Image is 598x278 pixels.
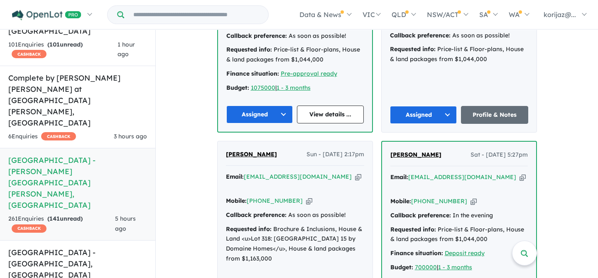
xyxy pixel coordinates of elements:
[390,44,528,64] div: Price-list & Floor-plans, House & land packages from $1,044,000
[520,173,526,182] button: Copy
[408,173,516,181] a: [EMAIL_ADDRESS][DOMAIN_NAME]
[115,215,136,232] span: 5 hours ago
[226,83,364,93] div: |
[47,41,83,48] strong: ( unread)
[12,224,47,233] span: CASHBACK
[445,249,485,257] a: Deposit ready
[226,150,277,158] span: [PERSON_NAME]
[544,10,576,19] span: korijaz@...
[226,150,277,160] a: [PERSON_NAME]
[8,72,147,128] h5: Complete by [PERSON_NAME] [PERSON_NAME] at [GEOGRAPHIC_DATA][PERSON_NAME] , [GEOGRAPHIC_DATA]
[390,106,457,124] button: Assigned
[226,70,279,77] strong: Finance situation:
[411,197,467,205] a: [PHONE_NUMBER]
[461,106,528,124] a: Profile & Notes
[226,224,364,264] div: Brochure & Inclusions, House & Land <u>Lot 318: [GEOGRAPHIC_DATA] 15 by Domaine Homes</u>, House ...
[226,46,272,53] strong: Requested info:
[438,263,472,271] a: 1 - 3 months
[306,197,312,205] button: Copy
[226,31,364,41] div: As soon as possible!
[226,211,287,219] strong: Callback preference:
[226,225,272,233] strong: Requested info:
[8,214,115,234] div: 261 Enquir ies
[12,50,47,58] span: CASHBACK
[390,45,436,53] strong: Requested info:
[41,132,76,140] span: CASHBACK
[390,150,441,160] a: [PERSON_NAME]
[390,32,451,39] strong: Callback preference:
[126,6,267,24] input: Try estate name, suburb, builder or developer
[390,225,528,245] div: Price-list & Floor-plans, House & land packages from $1,044,000
[390,263,528,273] div: |
[226,210,364,220] div: As soon as possible!
[226,45,364,65] div: Price-list & Floor-plans, House & land packages from $1,044,000
[390,211,528,221] div: In the evening
[226,84,249,91] strong: Budget:
[390,212,451,219] strong: Callback preference:
[8,40,118,60] div: 101 Enquir ies
[49,215,60,222] span: 141
[471,197,477,206] button: Copy
[390,173,408,181] strong: Email:
[8,155,147,211] h5: [GEOGRAPHIC_DATA] - [PERSON_NAME][GEOGRAPHIC_DATA][PERSON_NAME] , [GEOGRAPHIC_DATA]
[390,197,411,205] strong: Mobile:
[390,226,436,233] strong: Requested info:
[415,263,437,271] a: 700000
[12,10,81,20] img: Openlot PRO Logo White
[390,249,443,257] strong: Finance situation:
[49,41,60,48] span: 101
[251,84,275,91] a: 1075000
[244,173,352,180] a: [EMAIL_ADDRESS][DOMAIN_NAME]
[226,106,293,123] button: Assigned
[247,197,303,204] a: [PHONE_NUMBER]
[355,172,361,181] button: Copy
[390,151,441,158] span: [PERSON_NAME]
[118,41,135,58] span: 1 hour ago
[114,133,147,140] span: 3 hours ago
[8,132,76,142] div: 6 Enquir ies
[390,263,413,271] strong: Budget:
[306,150,364,160] span: Sun - [DATE] 2:17pm
[281,70,337,77] a: Pre-approval ready
[390,31,528,41] div: As soon as possible!
[297,106,364,123] a: View details ...
[226,32,287,39] strong: Callback preference:
[226,197,247,204] strong: Mobile:
[47,215,83,222] strong: ( unread)
[277,84,311,91] a: 1 - 3 months
[471,150,528,160] span: Sat - [DATE] 5:27pm
[226,173,244,180] strong: Email:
